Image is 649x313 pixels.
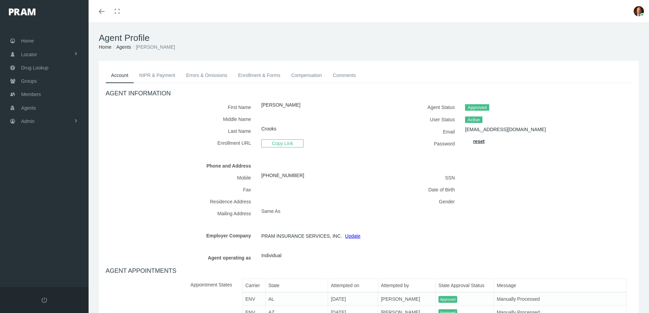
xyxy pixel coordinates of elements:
span: Home [21,34,34,47]
span: Drug Lookup [21,61,48,74]
span: Agents [21,101,36,114]
a: Account [106,68,134,83]
label: Date of Birth [374,184,460,195]
a: reset [473,139,484,144]
h4: AGENT INFORMATION [106,90,632,97]
span: Active [465,116,482,123]
label: User Status [374,113,460,126]
li: [PERSON_NAME] [131,43,175,51]
label: Fax [106,184,256,195]
a: Comments [327,68,361,83]
a: Update [345,233,360,239]
label: Agent Status [374,101,460,113]
a: Crooks [261,126,276,131]
label: First Name [106,101,256,113]
label: Agent operating as [106,252,256,264]
label: Mobile [106,172,256,184]
td: [DATE] [328,292,378,306]
h1: Agent Profile [99,33,639,43]
label: Gender [374,195,460,207]
a: NIPR & Payment [134,68,181,83]
span: Admin [21,115,35,128]
a: Compensation [286,68,327,83]
span: Locator [21,48,37,61]
th: State [265,279,328,292]
td: [PERSON_NAME] [378,292,435,306]
label: Last Name [106,125,256,137]
span: Copy Link [261,139,304,147]
span: Approved [465,104,489,111]
span: Individual [261,250,281,261]
label: Middle Name [106,113,256,125]
label: SSN [374,172,460,184]
img: S_Profile_Picture_693.jpg [634,6,644,16]
label: Mailing Address [106,207,256,219]
span: PRAM INSURANCE SERVICES, INC. [261,231,342,241]
img: PRAM_20_x_78.png [9,9,35,15]
th: Carrier [243,279,265,292]
th: Attempted on [328,279,378,292]
a: Home [99,44,111,50]
a: Enrollment & Forms [233,68,286,83]
a: [PHONE_NUMBER] [261,173,304,178]
span: Approved [438,296,457,303]
td: AL [265,292,328,306]
th: Message [494,279,627,292]
label: Residence Address [106,195,256,207]
a: Copy Link [261,140,304,146]
label: Enrollment URL [106,137,256,150]
a: [EMAIL_ADDRESS][DOMAIN_NAME] [465,127,546,132]
label: Employer Company [106,230,256,241]
a: Errors & Omissions [181,68,233,83]
span: Members [21,88,41,101]
span: Groups [21,75,37,88]
label: Phone and Address [106,160,256,172]
td: Manually Processed [494,292,627,306]
label: Password [374,138,460,150]
label: Email [374,126,460,138]
h4: AGENT APPOINTMENTS [106,267,632,275]
a: [PERSON_NAME] [261,102,300,108]
th: State Approval Status [436,279,494,292]
a: Agents [116,44,131,50]
span: Same As [261,208,280,214]
th: Attempted by [378,279,435,292]
td: ENV [243,292,265,306]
